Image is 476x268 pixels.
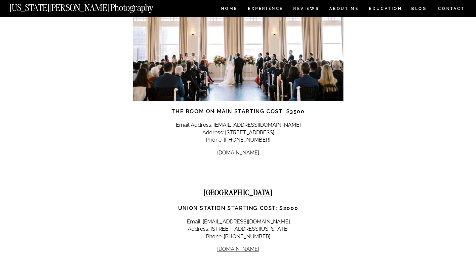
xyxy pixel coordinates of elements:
[10,3,176,9] a: [US_STATE][PERSON_NAME] Photography
[438,5,465,12] a: CONTACT
[128,121,348,144] p: Email Address: [EMAIL_ADDRESS][DOMAIN_NAME] Address: [STREET_ADDRESS] Phone: [PHONE_NUMBER]
[411,7,427,12] a: BLOG
[172,108,304,115] strong: The Room on Main Starting Cost: $3500
[220,7,239,12] a: HOME
[248,7,283,12] a: Experience
[368,7,403,12] a: EDUCATION
[293,7,318,12] a: REVIEWS
[329,7,359,12] a: ABOUT ME
[128,218,348,240] p: Email: [EMAIL_ADDRESS][DOMAIN_NAME] Address: [STREET_ADDRESS][US_STATE] Phone: [PHONE_NUMBER]
[217,150,259,156] a: [DOMAIN_NAME]
[217,246,259,252] a: [DOMAIN_NAME]
[178,205,298,211] strong: Union Station Starting Cost: $2000
[204,187,272,197] strong: [GEOGRAPHIC_DATA]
